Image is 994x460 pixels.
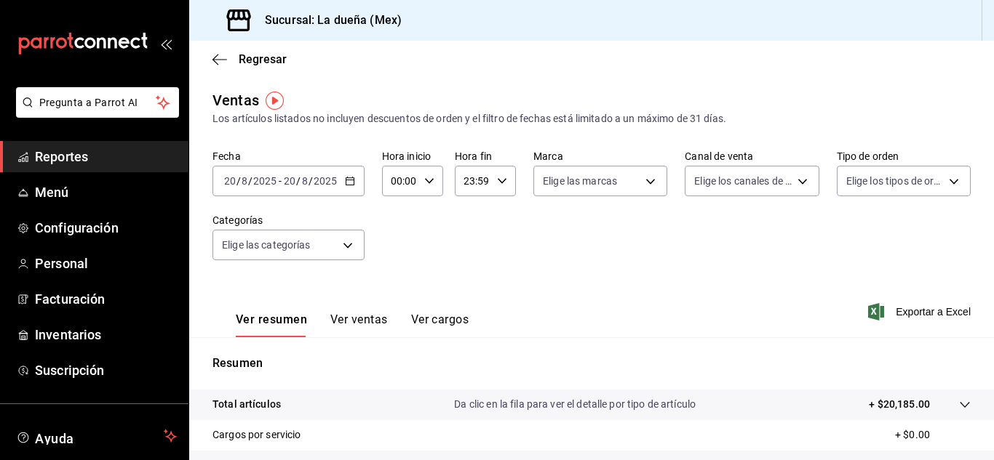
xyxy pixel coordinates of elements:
[837,151,971,161] label: Tipo de orden
[10,105,179,121] a: Pregunta a Parrot AI
[35,218,177,238] span: Configuración
[330,312,388,337] button: Ver ventas
[35,289,177,309] span: Facturación
[236,312,469,337] div: navigation tabs
[895,427,971,443] p: + $0.00
[212,111,971,126] div: Los artículos listados no incluyen descuentos de orden y el filtro de fechas está limitado a un m...
[382,151,443,161] label: Hora inicio
[239,52,287,66] span: Regresar
[309,175,313,187] span: /
[212,215,365,225] label: Categorías
[279,175,282,187] span: -
[685,151,819,161] label: Canal de venta
[16,87,179,118] button: Pregunta a Parrot AI
[35,427,158,445] span: Ayuda
[455,151,516,161] label: Hora fin
[266,92,284,110] img: Tooltip marker
[160,38,172,49] button: open_drawer_menu
[35,325,177,344] span: Inventarios
[313,175,338,187] input: ----
[35,254,177,273] span: Personal
[253,175,277,187] input: ----
[283,175,296,187] input: --
[212,355,971,372] p: Resumen
[212,427,301,443] p: Cargos por servicio
[248,175,253,187] span: /
[39,95,156,110] span: Pregunta a Parrot AI
[236,312,307,337] button: Ver resumen
[212,89,259,111] div: Ventas
[533,151,667,161] label: Marca
[223,175,236,187] input: --
[454,397,696,412] p: Da clic en la fila para ver el detalle por tipo de artículo
[871,303,971,320] button: Exportar a Excel
[35,147,177,166] span: Reportes
[212,52,287,66] button: Regresar
[296,175,301,187] span: /
[222,238,311,252] span: Elige las categorías
[212,151,365,161] label: Fecha
[236,175,241,187] span: /
[212,397,281,412] p: Total artículos
[543,174,617,188] span: Elige las marcas
[869,397,930,412] p: + $20,185.00
[35,360,177,380] span: Suscripción
[694,174,792,188] span: Elige los canales de venta
[411,312,469,337] button: Ver cargos
[253,12,402,29] h3: Sucursal: La dueña (Mex)
[35,182,177,202] span: Menú
[846,174,944,188] span: Elige los tipos de orden
[241,175,248,187] input: --
[301,175,309,187] input: --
